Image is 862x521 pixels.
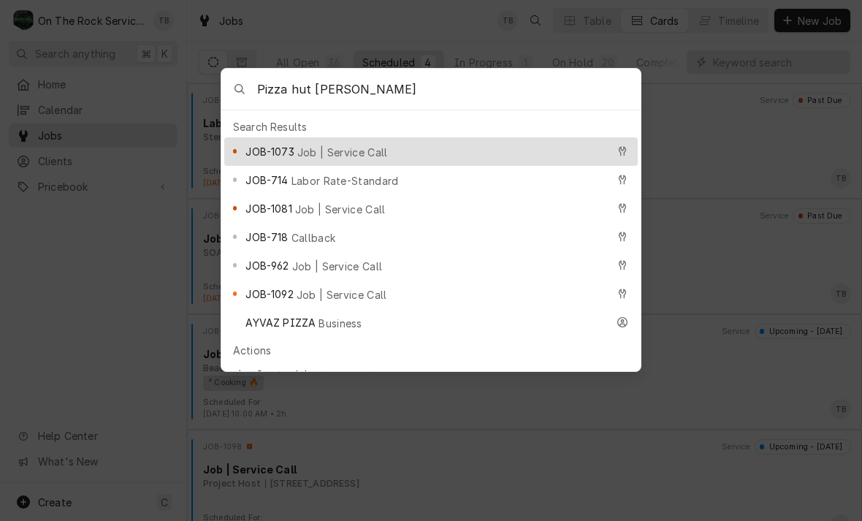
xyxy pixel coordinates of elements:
span: JOB-962 [245,258,289,273]
div: Search Results [224,116,638,137]
span: JOB-1073 [245,144,294,159]
span: Create Job [256,367,629,382]
div: Global Command Menu [221,68,641,372]
span: JOB-714 [245,172,288,188]
span: Job | Service Call [295,202,386,217]
span: Business [319,316,362,331]
span: JOB-1092 [245,286,293,302]
input: Search anything [257,69,641,110]
span: Job | Service Call [292,259,383,274]
span: AYVAZ PIZZA [245,315,316,330]
span: Job | Service Call [297,145,388,160]
div: Actions [224,340,638,361]
div: Suggestions [224,116,638,493]
span: JOB-1081 [245,201,291,216]
span: Labor Rate-Standard [291,173,399,189]
span: Job | Service Call [297,287,387,303]
span: JOB-718 [245,229,288,245]
span: Callback [291,230,336,246]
